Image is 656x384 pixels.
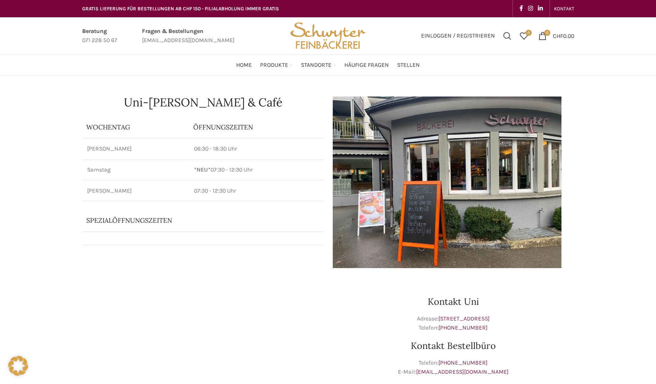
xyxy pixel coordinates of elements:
[87,187,185,195] p: [PERSON_NAME]
[87,145,185,153] p: [PERSON_NAME]
[260,57,293,73] a: Produkte
[397,57,420,73] a: Stellen
[397,61,420,69] span: Stellen
[142,27,234,45] a: Infobox link
[416,368,509,375] a: [EMAIL_ADDRESS][DOMAIN_NAME]
[86,216,297,225] p: Spezialöffnungszeiten
[526,30,532,36] span: 0
[344,57,389,73] a: Häufige Fragen
[260,61,288,69] span: Produkte
[82,97,324,108] h1: Uni-[PERSON_NAME] & Café
[517,3,526,14] a: Facebook social link
[499,28,516,44] a: Suchen
[544,30,550,36] span: 0
[332,297,574,306] h3: Kontakt Uni
[554,0,574,17] a: KONTAKT
[535,3,545,14] a: Linkedin social link
[82,6,279,12] span: GRATIS LIEFERUNG FÜR BESTELLUNGEN AB CHF 150 - FILIALABHOLUNG IMMER GRATIS
[417,28,499,44] a: Einloggen / Registrieren
[86,123,185,132] p: Wochentag
[194,187,319,195] p: 07:30 - 12:30 Uhr
[438,359,488,366] a: [PHONE_NUMBER]
[287,17,368,54] img: Bäckerei Schwyter
[516,28,532,44] a: 0
[193,123,320,132] p: ÖFFNUNGSZEITEN
[236,61,252,69] span: Home
[82,27,117,45] a: Infobox link
[516,28,532,44] div: Meine Wunschliste
[332,314,574,333] p: Adresse: Telefon:
[78,57,578,73] div: Main navigation
[287,32,368,39] a: Site logo
[332,341,574,350] h3: Kontakt Bestellbüro
[534,28,578,44] a: 0 CHF0.00
[438,324,488,331] a: [PHONE_NUMBER]
[554,6,574,12] span: KONTAKT
[344,61,389,69] span: Häufige Fragen
[526,3,535,14] a: Instagram social link
[421,33,495,39] span: Einloggen / Registrieren
[550,0,578,17] div: Secondary navigation
[301,61,332,69] span: Standorte
[194,145,319,153] p: 06:30 - 18:30 Uhr
[332,358,574,377] p: Telefon: E-Mail:
[301,57,336,73] a: Standorte
[194,166,319,174] p: 07:30 - 12:30 Uhr
[553,32,574,39] bdi: 0.00
[236,57,252,73] a: Home
[87,166,185,174] p: Samstag
[553,32,563,39] span: CHF
[438,315,490,322] a: [STREET_ADDRESS]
